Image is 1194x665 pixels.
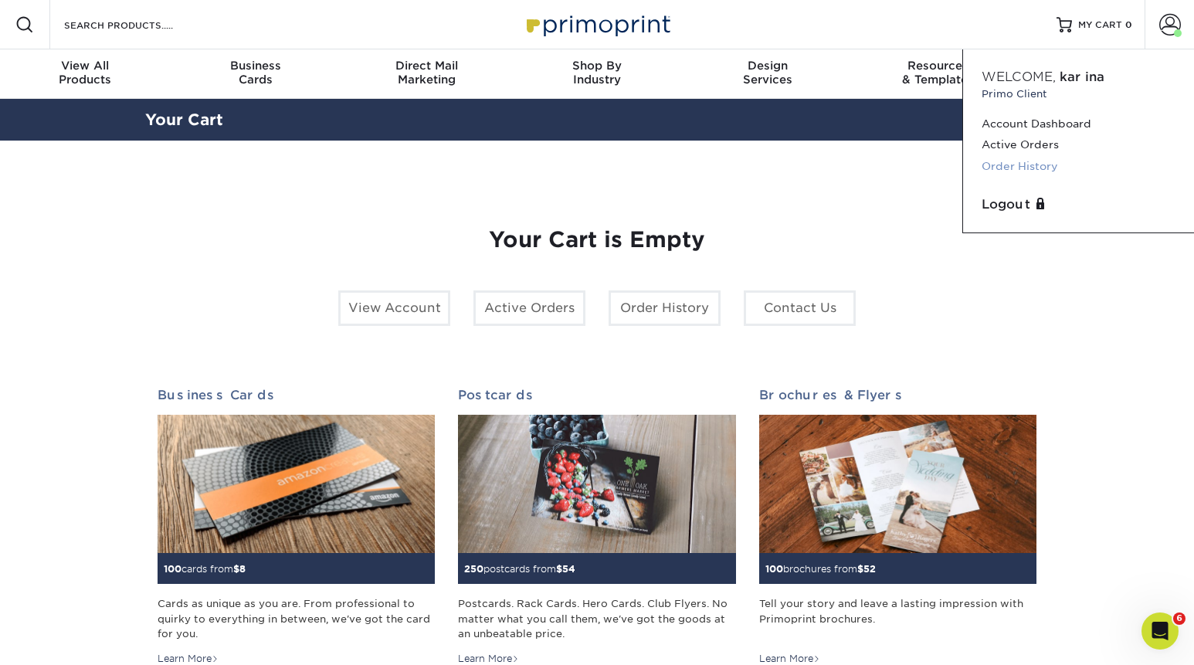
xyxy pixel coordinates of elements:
span: 100 [164,563,181,575]
small: Primo Client [982,87,1175,101]
span: 8 [239,563,246,575]
h1: Your Cart is Empty [158,227,1036,253]
a: DesignServices [682,49,853,99]
span: $ [233,563,239,575]
small: postcards from [464,563,575,575]
img: Postcards [458,415,735,554]
iframe: Intercom live chat [1141,612,1179,650]
div: Tell your story and leave a lasting impression with Primoprint brochures. [759,596,1036,641]
span: Design [682,59,853,73]
a: Order History [982,156,1175,177]
span: $ [556,563,562,575]
span: Resources [853,59,1023,73]
div: Postcards. Rack Cards. Hero Cards. Club Flyers. No matter what you call them, we've got the goods... [458,596,735,641]
a: View Account [338,290,450,326]
div: Cards as unique as you are. From professional to quirky to everything in between, we've got the c... [158,596,435,641]
a: Direct MailMarketing [341,49,512,99]
a: Your Cart [145,110,223,129]
a: BusinessCards [171,49,341,99]
a: Contact Us [744,290,856,326]
span: 0 [1125,19,1132,30]
a: Order History [609,290,721,326]
a: Resources& Templates [853,49,1023,99]
a: Shop ByIndustry [512,49,683,99]
span: 6 [1173,612,1186,625]
img: Primoprint [520,8,674,41]
div: Services [682,59,853,87]
a: Active Orders [982,134,1175,155]
span: $ [857,563,863,575]
div: & Templates [853,59,1023,87]
div: Industry [512,59,683,87]
span: MY CART [1078,19,1122,32]
span: 250 [464,563,483,575]
span: 54 [562,563,575,575]
small: cards from [164,563,246,575]
img: Business Cards [158,415,435,554]
img: Brochures & Flyers [759,415,1036,554]
span: 100 [765,563,783,575]
span: Business [171,59,341,73]
div: Marketing [341,59,512,87]
div: Cards [171,59,341,87]
span: karina [1060,70,1104,84]
input: SEARCH PRODUCTS..... [63,15,213,34]
span: Direct Mail [341,59,512,73]
span: Shop By [512,59,683,73]
a: Active Orders [473,290,585,326]
h2: Brochures & Flyers [759,388,1036,402]
a: Logout [982,195,1175,214]
h2: Business Cards [158,388,435,402]
span: Welcome, [982,70,1056,84]
h2: Postcards [458,388,735,402]
a: Account Dashboard [982,114,1175,134]
small: brochures from [765,563,876,575]
span: 52 [863,563,876,575]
